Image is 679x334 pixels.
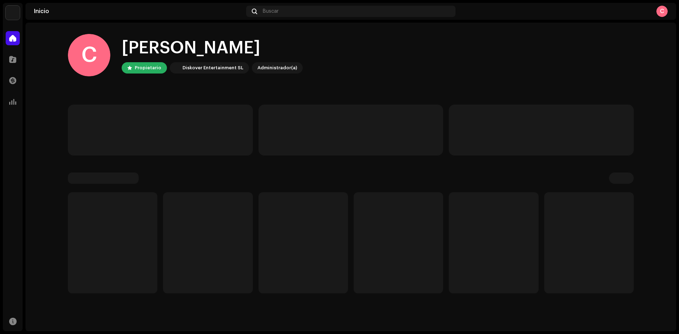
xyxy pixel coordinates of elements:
div: Propietario [135,64,161,72]
div: C [656,6,668,17]
img: 297a105e-aa6c-4183-9ff4-27133c00f2e2 [6,6,20,20]
div: Inicio [34,8,243,14]
img: 297a105e-aa6c-4183-9ff4-27133c00f2e2 [171,64,180,72]
span: Buscar [263,8,279,14]
div: Administrador(a) [257,64,297,72]
div: C [68,34,110,76]
div: [PERSON_NAME] [122,37,303,59]
div: Diskover Entertainment SL [182,64,243,72]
